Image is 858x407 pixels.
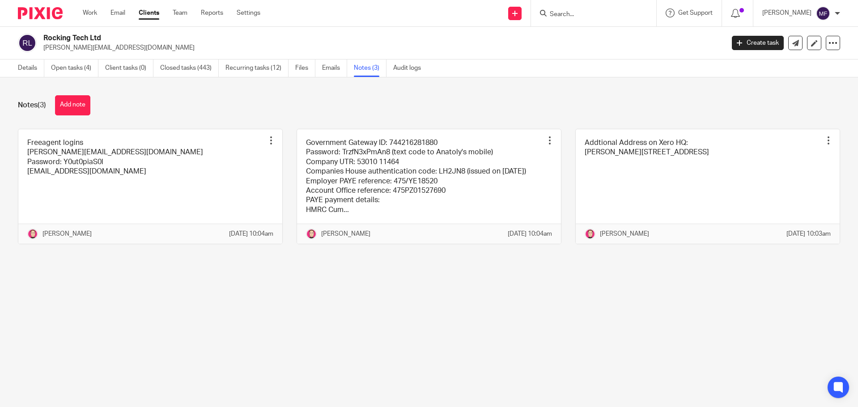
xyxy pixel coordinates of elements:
[306,229,317,239] img: Bradley%20-%20Pink.png
[201,8,223,17] a: Reports
[732,36,784,50] a: Create task
[18,59,44,77] a: Details
[105,59,153,77] a: Client tasks (0)
[508,229,552,238] p: [DATE] 10:04am
[38,102,46,109] span: (3)
[27,229,38,239] img: Bradley%20-%20Pink.png
[110,8,125,17] a: Email
[160,59,219,77] a: Closed tasks (443)
[549,11,629,19] input: Search
[18,101,46,110] h1: Notes
[295,59,315,77] a: Files
[18,34,37,52] img: svg%3E
[600,229,649,238] p: [PERSON_NAME]
[43,34,583,43] h2: Rocking Tech Ltd
[51,59,98,77] a: Open tasks (4)
[816,6,830,21] img: svg%3E
[139,8,159,17] a: Clients
[225,59,289,77] a: Recurring tasks (12)
[354,59,387,77] a: Notes (3)
[786,229,831,238] p: [DATE] 10:03am
[322,59,347,77] a: Emails
[678,10,713,16] span: Get Support
[83,8,97,17] a: Work
[321,229,370,238] p: [PERSON_NAME]
[173,8,187,17] a: Team
[393,59,428,77] a: Audit logs
[43,43,718,52] p: [PERSON_NAME][EMAIL_ADDRESS][DOMAIN_NAME]
[229,229,273,238] p: [DATE] 10:04am
[585,229,595,239] img: Bradley%20-%20Pink.png
[42,229,92,238] p: [PERSON_NAME]
[55,95,90,115] button: Add note
[237,8,260,17] a: Settings
[762,8,811,17] p: [PERSON_NAME]
[18,7,63,19] img: Pixie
